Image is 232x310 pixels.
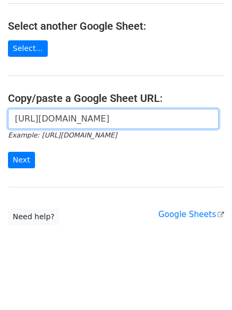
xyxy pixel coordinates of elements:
[8,209,59,225] a: Need help?
[8,109,219,129] input: Paste your Google Sheet URL here
[158,210,224,219] a: Google Sheets
[8,40,48,57] a: Select...
[8,20,224,32] h4: Select another Google Sheet:
[8,131,117,139] small: Example: [URL][DOMAIN_NAME]
[8,152,35,168] input: Next
[179,259,232,310] iframe: Chat Widget
[8,92,224,105] h4: Copy/paste a Google Sheet URL:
